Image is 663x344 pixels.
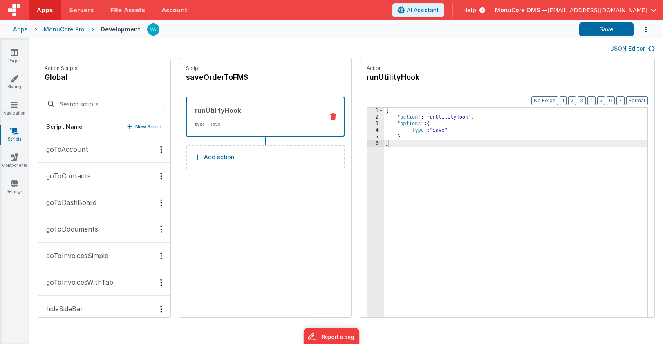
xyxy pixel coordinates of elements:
[155,306,167,313] div: Options
[69,6,94,14] span: Servers
[41,251,108,261] p: goToInvoicesSimple
[155,199,167,206] div: Options
[367,134,384,140] div: 5
[110,6,146,14] span: File Assets
[568,96,576,105] button: 2
[186,65,345,72] p: Script
[634,21,650,38] button: Options
[578,96,586,105] button: 3
[135,123,162,131] p: New Script
[41,277,113,287] p: goToInvoicesWithTab
[155,173,167,180] div: Options
[195,121,318,128] p: : save
[45,65,78,72] p: Action Scripts
[367,127,384,134] div: 4
[45,97,164,111] input: Search scripts
[597,96,605,105] button: 5
[38,243,170,269] button: goToInvoicesSimple
[155,252,167,259] div: Options
[38,269,170,296] button: goToInvoicesWithTab
[626,96,648,105] button: Format
[41,304,83,314] p: hideSideBar
[367,114,384,121] div: 2
[38,296,170,322] button: hideSideBar
[560,96,567,105] button: 1
[41,198,96,207] p: goToDashBoard
[531,96,558,105] button: No Folds
[579,22,634,36] button: Save
[155,146,167,153] div: Options
[41,171,91,181] p: goToContacts
[41,224,98,234] p: goToDocuments
[367,72,489,83] h4: runUtilityHook
[495,6,547,14] span: MonuCore OMS —
[38,163,170,189] button: goToContacts
[127,123,162,131] button: New Script
[407,6,439,14] span: AI Assistant
[610,45,655,53] button: JSON Editor
[616,96,625,105] button: 7
[148,24,159,35] img: d97663ceb9b5fe134a022c3e0b4ea6c6
[38,136,170,163] button: goToAccount
[41,144,88,154] p: goToAccount
[495,6,656,14] button: MonuCore OMS — [EMAIL_ADDRESS][DOMAIN_NAME]
[195,106,318,115] div: runUtilityHook
[367,65,648,72] p: Action
[186,145,345,169] button: Add action
[367,140,384,147] div: 6
[101,25,141,34] div: Development
[46,123,83,131] h5: Script Name
[195,122,205,127] strong: type
[204,152,234,162] p: Add action
[367,121,384,127] div: 3
[155,279,167,286] div: Options
[13,25,28,34] div: Apps
[44,25,85,34] div: MonuCore Pro
[37,6,53,14] span: Apps
[547,6,647,14] span: [EMAIL_ADDRESS][DOMAIN_NAME]
[607,96,615,105] button: 6
[367,108,384,114] div: 1
[463,6,476,14] span: Help
[38,216,170,243] button: goToDocuments
[38,189,170,216] button: goToDashBoard
[45,72,78,83] h4: global
[392,3,444,17] button: AI Assistant
[155,226,167,233] div: Options
[186,72,309,83] h4: saveOrderToFMS
[587,96,596,105] button: 4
